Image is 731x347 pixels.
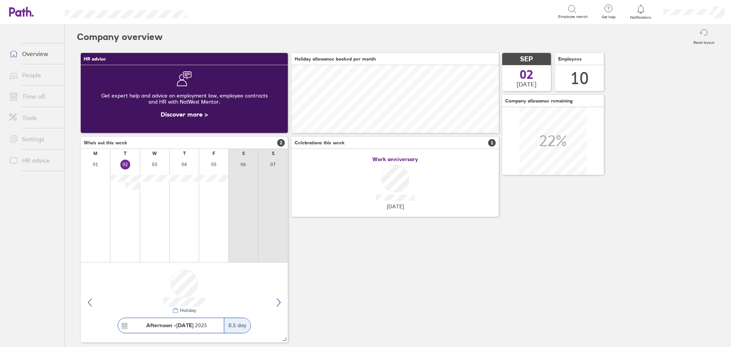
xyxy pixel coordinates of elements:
[520,69,533,81] span: 02
[3,153,64,168] a: HR advice
[3,89,64,104] a: Time off
[520,55,533,63] span: SEP
[629,15,653,20] span: Notifications
[224,318,251,333] div: 0.5 day
[517,81,536,88] span: [DATE]
[179,308,196,313] div: Holiday
[596,15,621,19] span: Get help
[272,151,275,156] div: S
[277,139,285,147] span: 2
[558,56,582,62] span: Employees
[84,140,127,146] span: Who's out this week
[93,151,97,156] div: M
[212,151,215,156] div: F
[3,67,64,83] a: People
[689,25,719,49] button: Reset layout
[295,56,376,62] span: Holiday allowance booked per month
[146,322,207,328] span: 2025
[295,140,345,146] span: Celebrations this week
[387,203,404,209] span: [DATE]
[146,322,176,329] strong: Afternoon -
[87,86,282,111] div: Get expert help and advice on employment law, employee contracts and HR with NatWest Mentor.
[242,151,245,156] div: S
[161,110,208,118] a: Discover more >
[570,69,589,88] div: 10
[152,151,157,156] div: W
[372,156,418,162] span: Work anniversary
[176,322,193,329] strong: [DATE]
[183,151,186,156] div: T
[124,151,126,156] div: T
[488,139,496,147] span: 1
[3,46,64,61] a: Overview
[558,14,588,19] span: Employee search
[689,38,719,45] label: Reset layout
[629,4,653,20] a: Notifications
[505,98,573,104] span: Company allowance remaining
[3,131,64,147] a: Settings
[77,25,163,49] h2: Company overview
[84,56,106,62] span: HR advice
[3,110,64,125] a: Tools
[208,8,227,15] div: Search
